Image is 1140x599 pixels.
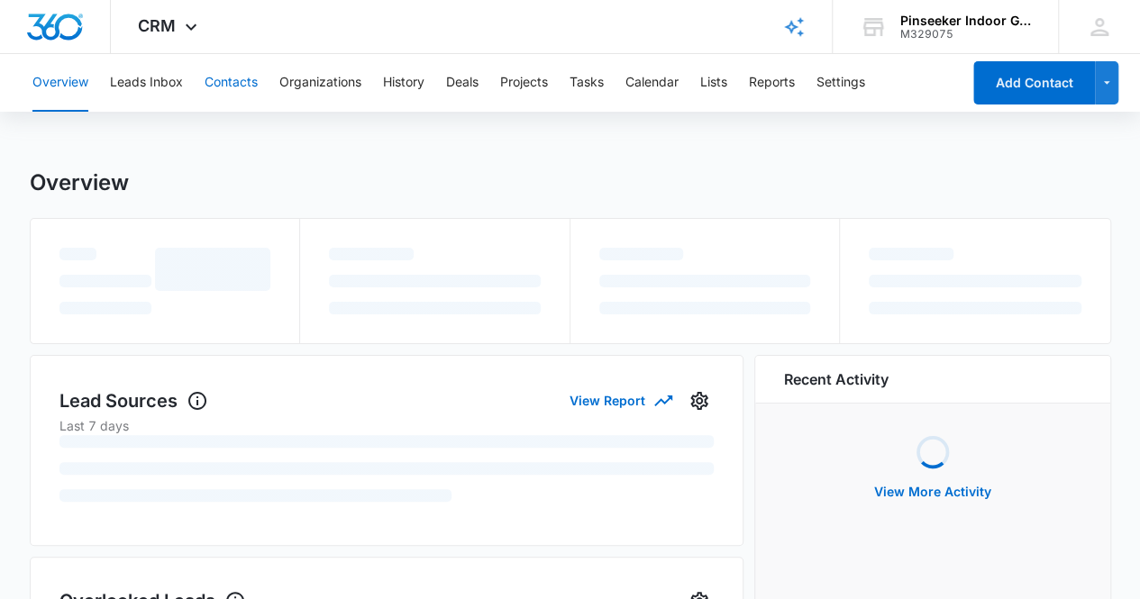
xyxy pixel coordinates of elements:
[59,416,714,435] p: Last 7 days
[500,54,548,112] button: Projects
[973,61,1095,104] button: Add Contact
[279,54,361,112] button: Organizations
[685,386,714,415] button: Settings
[749,54,795,112] button: Reports
[900,14,1032,28] div: account name
[900,28,1032,41] div: account id
[816,54,865,112] button: Settings
[700,54,727,112] button: Lists
[856,470,1009,513] button: View More Activity
[446,54,479,112] button: Deals
[570,54,604,112] button: Tasks
[32,54,88,112] button: Overview
[110,54,183,112] button: Leads Inbox
[625,54,679,112] button: Calendar
[784,368,889,390] h6: Recent Activity
[59,387,208,414] h1: Lead Sources
[138,16,176,35] span: CRM
[205,54,258,112] button: Contacts
[570,385,670,416] button: View Report
[383,54,424,112] button: History
[30,169,129,196] h1: Overview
